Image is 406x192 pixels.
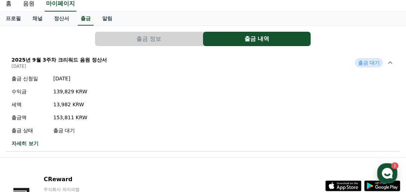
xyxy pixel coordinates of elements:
[96,12,118,26] a: 알림
[73,132,76,138] span: 1
[78,12,94,26] a: 출금
[2,132,48,150] a: 홈
[12,56,107,63] p: 2025년 9월 3주차 크리워드 음원 정산서
[93,132,138,150] a: 설정
[53,114,87,121] p: 153,811 KRW
[12,127,48,134] p: 출금 상태
[44,175,131,184] p: CReward
[12,101,48,108] p: 세액
[203,32,311,46] button: 출금 내역
[53,88,87,95] p: 139,829 KRW
[12,63,107,69] p: [DATE]
[48,12,75,26] a: 정산서
[355,58,383,67] span: 출금 대기
[12,88,48,95] p: 수익금
[95,32,203,46] button: 출금 정보
[12,140,87,147] a: 자세히 보기
[111,143,120,149] span: 설정
[53,75,87,82] p: [DATE]
[48,132,93,150] a: 1대화
[23,143,27,149] span: 홈
[12,75,48,82] p: 출금 신청일
[66,143,75,149] span: 대화
[53,127,87,134] p: 출금 대기
[6,52,400,152] button: 2025년 9월 3주차 크리워드 음원 정산서 [DATE] 출금 대기 출금 신청일 [DATE] 수익금 139,829 KRW 세액 13,982 KRW 출금액 153,811 KRW...
[53,101,87,108] p: 13,982 KRW
[12,114,48,121] p: 출금액
[27,12,48,26] a: 채널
